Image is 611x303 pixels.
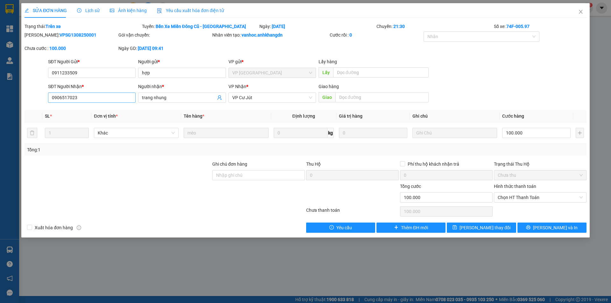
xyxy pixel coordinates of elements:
div: Ngày: [259,23,376,30]
span: exclamation-circle [329,225,334,230]
span: Chưa thu [498,170,583,180]
span: Lấy hàng [319,59,337,64]
span: Thêm ĐH mới [401,224,428,231]
span: [PERSON_NAME] thay đổi [460,224,510,231]
div: [PERSON_NAME]: [25,31,117,38]
div: SĐT Người Gửi [48,58,136,65]
button: plus [576,128,584,138]
div: Ngày GD: [118,45,211,52]
span: Chọn HT Thanh Toán [498,193,583,202]
span: VP Nhận [228,84,246,89]
img: icon [157,8,162,13]
span: Khác [98,128,175,138]
span: Yêu cầu [336,224,352,231]
button: printer[PERSON_NAME] và In [517,223,586,233]
span: Xuất hóa đơn hàng [32,224,75,231]
input: Ghi Chú [412,128,497,138]
span: Định lượng [292,114,315,119]
div: Người gửi [138,58,226,65]
span: Phí thu hộ khách nhận trả [405,161,462,168]
span: SL [45,114,50,119]
span: Lấy [319,67,333,78]
b: 0 [349,32,352,38]
span: info-circle [77,225,81,230]
span: clock-circle [77,8,81,13]
button: delete [27,128,37,138]
span: Tổng cước [400,184,421,189]
span: edit [25,8,29,13]
span: Giao [319,92,335,102]
b: [DATE] [272,24,285,29]
span: SỬA ĐƠN HÀNG [25,8,67,13]
div: Gói vận chuyển: [118,31,211,38]
div: Người nhận [138,83,226,90]
b: 74F-005.97 [506,24,530,29]
input: 0 [339,128,407,138]
button: Close [572,3,590,21]
div: VP gửi [228,58,316,65]
span: kg [327,128,334,138]
div: Số xe: [493,23,587,30]
input: Ghi chú đơn hàng [212,170,305,180]
span: Ảnh kiện hàng [110,8,147,13]
b: [DATE] 09:41 [138,46,164,51]
span: [PERSON_NAME] và In [533,224,578,231]
th: Ghi chú [410,110,500,122]
span: save [453,225,457,230]
div: Trạng thái Thu Hộ [494,161,586,168]
span: plus [394,225,398,230]
span: Yêu cầu xuất hóa đơn điện tử [157,8,224,13]
span: Tên hàng [184,114,204,119]
span: Lịch sử [77,8,100,13]
span: VP Sài Gòn [232,68,312,78]
span: VP Cư Jút [232,93,312,102]
input: Dọc đường [333,67,429,78]
span: Thu Hộ [306,162,321,167]
b: 100.000 [49,46,66,51]
div: Nhân viên tạo: [212,31,328,38]
b: Bến Xe Miền Đông Cũ - [GEOGRAPHIC_DATA] [156,24,246,29]
label: Ghi chú đơn hàng [212,162,247,167]
input: Dọc đường [335,92,429,102]
span: Giao hàng [319,84,339,89]
label: Hình thức thanh toán [494,184,536,189]
span: picture [110,8,114,13]
button: exclamation-circleYêu cầu [306,223,375,233]
button: plusThêm ĐH mới [376,223,446,233]
span: Giá trị hàng [339,114,362,119]
b: 21:30 [393,24,405,29]
div: Cước rồi : [330,31,422,38]
div: Chưa thanh toán [305,207,399,218]
button: save[PERSON_NAME] thay đổi [447,223,516,233]
span: Cước hàng [502,114,524,119]
div: SĐT Người Nhận [48,83,136,90]
span: Đơn vị tính [94,114,118,119]
input: VD: Bàn, Ghế [184,128,268,138]
b: vanhoc.anhkhangdn [242,32,283,38]
span: user-add [217,95,222,100]
b: Trên xe [46,24,61,29]
b: VPSG1308250001 [60,32,96,38]
div: Tuyến: [141,23,259,30]
span: printer [526,225,530,230]
div: Trạng thái: [24,23,141,30]
div: Chuyến: [376,23,493,30]
span: close [578,9,583,14]
div: Tổng: 1 [27,146,236,153]
div: Chưa cước : [25,45,117,52]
